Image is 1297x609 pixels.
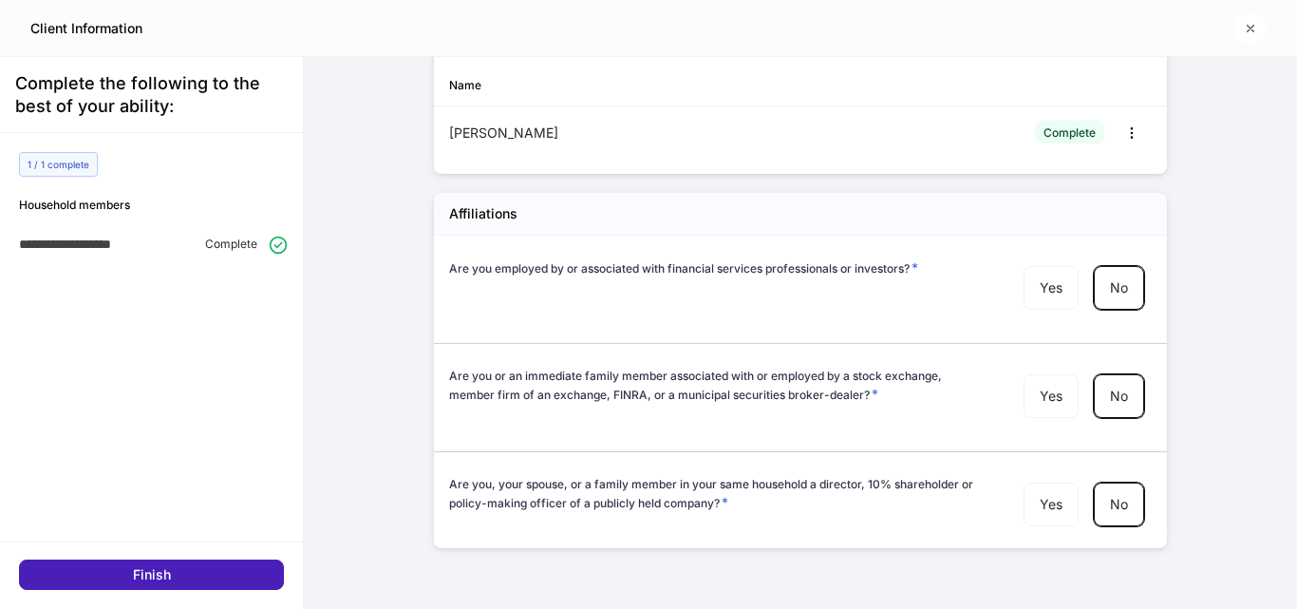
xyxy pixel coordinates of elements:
h6: Household members [19,196,303,214]
h6: Are you, your spouse, or a family member in your same household a director, 10% shareholder or po... [449,475,978,512]
h6: Are you or an immediate family member associated with or employed by a stock exchange, member fir... [449,367,978,404]
div: 1 / 1 complete [19,152,98,177]
button: Finish [19,560,284,590]
p: Complete [205,237,257,252]
div: Name [449,76,800,94]
h5: Affiliations [449,204,517,223]
div: Complete [1043,124,1096,142]
h5: Client Information [30,19,142,38]
div: Finish [133,568,171,581]
h6: Are you employed by or associated with financial services professionals or investors? [449,258,918,277]
div: Complete the following to the best of your ability: [15,72,288,118]
div: [PERSON_NAME] [449,124,800,143]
